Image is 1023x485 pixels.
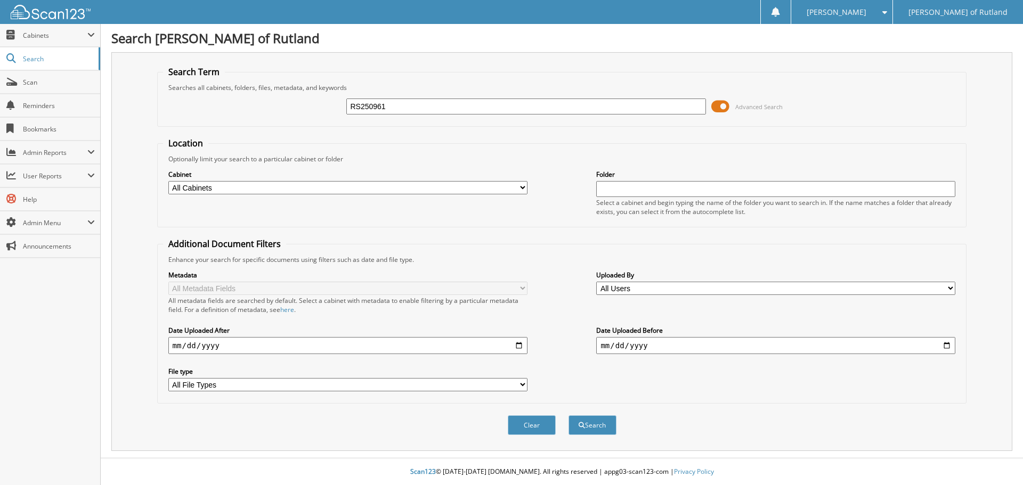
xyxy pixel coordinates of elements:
[410,467,436,476] span: Scan123
[111,29,1012,47] h1: Search [PERSON_NAME] of Rutland
[908,9,1008,15] span: [PERSON_NAME] of Rutland
[807,9,866,15] span: [PERSON_NAME]
[23,54,93,63] span: Search
[168,367,527,376] label: File type
[168,326,527,335] label: Date Uploaded After
[735,103,783,111] span: Advanced Search
[168,337,527,354] input: start
[163,154,961,163] div: Optionally limit your search to a particular cabinet or folder
[163,255,961,264] div: Enhance your search for specific documents using filters such as date and file type.
[23,78,95,87] span: Scan
[596,170,955,179] label: Folder
[163,66,225,78] legend: Search Term
[23,31,87,40] span: Cabinets
[23,101,95,110] span: Reminders
[596,198,955,216] div: Select a cabinet and begin typing the name of the folder you want to search in. If the name match...
[596,270,955,280] label: Uploaded By
[163,137,208,149] legend: Location
[569,415,616,435] button: Search
[168,270,527,280] label: Metadata
[23,218,87,227] span: Admin Menu
[168,170,527,179] label: Cabinet
[23,125,95,134] span: Bookmarks
[11,5,91,19] img: scan123-logo-white.svg
[970,434,1023,485] iframe: Chat Widget
[596,337,955,354] input: end
[23,242,95,251] span: Announcements
[508,415,556,435] button: Clear
[674,467,714,476] a: Privacy Policy
[23,148,87,157] span: Admin Reports
[23,195,95,204] span: Help
[23,171,87,180] span: User Reports
[163,83,961,92] div: Searches all cabinets, folders, files, metadata, and keywords
[596,326,955,335] label: Date Uploaded Before
[280,305,294,314] a: here
[101,459,1023,485] div: © [DATE]-[DATE] [DOMAIN_NAME]. All rights reserved | appg03-scan123-com |
[168,296,527,314] div: All metadata fields are searched by default. Select a cabinet with metadata to enable filtering b...
[163,238,286,250] legend: Additional Document Filters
